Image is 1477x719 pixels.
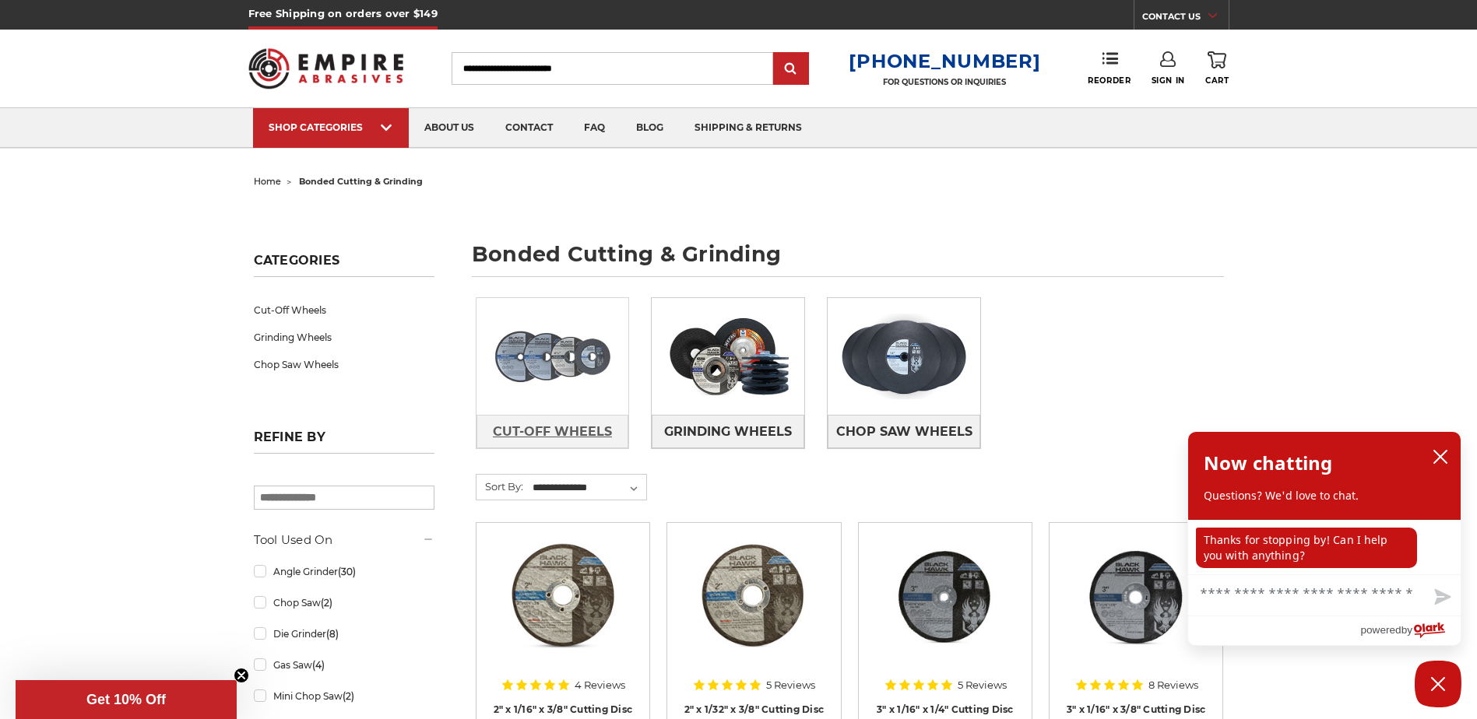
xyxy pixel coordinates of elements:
a: Reorder [1088,51,1131,85]
button: Send message [1422,580,1461,616]
span: (2) [343,690,354,702]
a: Chop Saw [254,589,434,616]
div: SHOP CATEGORIES [269,121,393,133]
a: Chop Saw Wheels [828,415,980,448]
span: powered [1360,620,1401,640]
a: Cut-Off Wheels [477,415,629,448]
h1: bonded cutting & grinding [472,244,1224,277]
img: 3” x .0625” x 1/4” Die Grinder Cut-Off Wheels by Black Hawk Abrasives [883,534,1008,658]
a: home [254,176,281,187]
span: Chop Saw Wheels [836,419,972,445]
a: 3” x .0625” x 1/4” Die Grinder Cut-Off Wheels by Black Hawk Abrasives [870,534,1021,685]
select: Sort By: [530,476,646,500]
a: 2" x 1/32" x 3/8" Cut Off Wheel [678,534,829,685]
span: Cart [1205,75,1229,86]
a: CONTACT US [1142,8,1229,30]
span: Grinding Wheels [664,419,792,445]
span: bonded cutting & grinding [299,176,423,187]
a: Mini Chop Saw [254,682,434,710]
button: Close teaser [234,668,249,683]
span: (4) [312,659,325,671]
img: Chop Saw Wheels [828,303,980,410]
span: (30) [338,566,356,577]
a: Cart [1205,51,1229,86]
a: Gas Saw [254,651,434,679]
a: [PHONE_NUMBER] [849,50,1040,72]
button: close chatbox [1428,445,1453,468]
img: Grinding Wheels [652,303,804,410]
img: 2" x 1/32" x 3/8" Cut Off Wheel [691,534,816,658]
img: Empire Abrasives [248,38,404,99]
span: 4 Reviews [575,680,625,690]
input: Submit [775,54,807,85]
a: Grinding Wheels [652,415,804,448]
a: Chop Saw Wheels [254,351,434,378]
a: Powered by Olark [1360,616,1461,645]
span: Sign In [1152,75,1185,86]
span: 5 Reviews [958,680,1007,690]
div: Get 10% OffClose teaser [16,680,237,719]
a: shipping & returns [679,108,818,148]
button: Close Chatbox [1415,661,1461,707]
span: 8 Reviews [1148,680,1198,690]
h5: Categories [254,253,434,277]
a: Grinding Wheels [254,324,434,351]
label: Sort By: [477,475,523,498]
div: olark chatbox [1187,431,1461,646]
span: Reorder [1088,75,1131,86]
p: Questions? We'd love to chat. [1204,488,1445,503]
span: (8) [326,628,339,640]
a: Angle Grinder [254,558,434,585]
h2: Now chatting [1204,447,1332,479]
span: by [1401,620,1412,640]
div: chat [1188,520,1461,574]
a: Die Grinder [254,620,434,647]
p: FOR QUESTIONS OR INQUIRIES [849,77,1040,87]
a: blog [621,108,679,148]
span: 5 Reviews [766,680,815,690]
h5: Tool Used On [254,531,434,549]
a: 3" x 1/16" x 3/8" Cutting Disc [1060,534,1211,685]
h5: Refine by [254,430,434,454]
img: 2" x 1/16" x 3/8" Cut Off Wheel [501,534,625,658]
span: Cut-Off Wheels [493,419,612,445]
span: Get 10% Off [86,692,166,707]
p: Thanks for stopping by! Can I help you with anything? [1196,528,1417,568]
a: Cut-Off Wheels [254,296,434,324]
a: contact [490,108,568,148]
a: about us [409,108,490,148]
a: 2" x 1/16" x 3/8" Cut Off Wheel [487,534,638,685]
a: faq [568,108,621,148]
img: 3" x 1/16" x 3/8" Cutting Disc [1074,534,1198,658]
span: (2) [321,597,332,609]
img: Cut-Off Wheels [477,303,629,410]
